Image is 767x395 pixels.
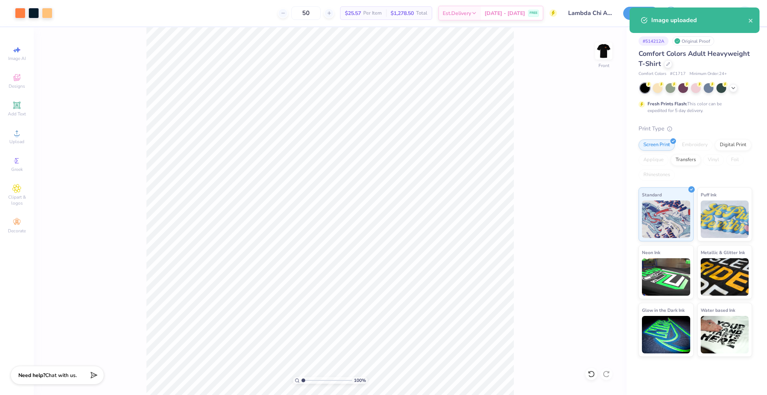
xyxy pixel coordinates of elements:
[363,9,382,17] span: Per Item
[623,7,659,20] button: Save
[651,16,748,25] div: Image uploaded
[391,9,414,17] span: $1,278.50
[345,9,361,17] span: $25.57
[701,258,749,296] img: Metallic & Glitter Ink
[639,169,675,181] div: Rhinestones
[648,100,740,114] div: This color can be expedited for 5 day delivery.
[8,228,26,234] span: Decorate
[443,9,471,17] span: Est. Delivery
[485,9,525,17] span: [DATE] - [DATE]
[354,377,366,384] span: 100 %
[701,306,735,314] span: Water based Ink
[701,316,749,353] img: Water based Ink
[639,124,752,133] div: Print Type
[642,191,662,199] span: Standard
[9,139,24,145] span: Upload
[639,36,669,46] div: # 514212A
[639,49,750,68] span: Comfort Colors Adult Heavyweight T-Shirt
[703,154,724,166] div: Vinyl
[291,6,321,20] input: – –
[701,248,745,256] span: Metallic & Glitter Ink
[701,191,716,199] span: Puff Ink
[715,139,751,151] div: Digital Print
[639,154,669,166] div: Applique
[671,154,701,166] div: Transfers
[11,166,23,172] span: Greek
[642,200,690,238] img: Standard
[530,10,537,16] span: FREE
[648,101,687,107] strong: Fresh Prints Flash:
[701,200,749,238] img: Puff Ink
[748,16,754,25] button: close
[670,71,686,77] span: # C1717
[677,139,713,151] div: Embroidery
[642,248,660,256] span: Neon Ink
[596,43,611,58] img: Front
[642,258,690,296] img: Neon Ink
[8,111,26,117] span: Add Text
[4,194,30,206] span: Clipart & logos
[726,154,744,166] div: Foil
[642,306,685,314] span: Glow in the Dark Ink
[639,139,675,151] div: Screen Print
[9,83,25,89] span: Designs
[18,372,45,379] strong: Need help?
[598,62,609,69] div: Front
[416,9,427,17] span: Total
[8,55,26,61] span: Image AI
[45,372,77,379] span: Chat with us.
[689,71,727,77] span: Minimum Order: 24 +
[642,316,690,353] img: Glow in the Dark Ink
[639,71,666,77] span: Comfort Colors
[672,36,714,46] div: Original Proof
[563,6,618,21] input: Untitled Design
